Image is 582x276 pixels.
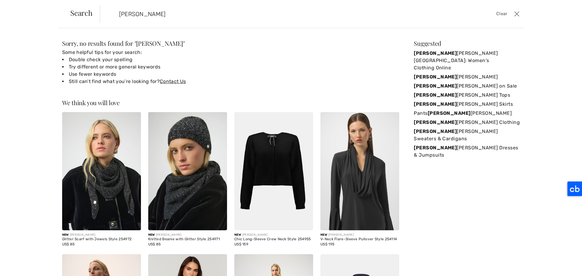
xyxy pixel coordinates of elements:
[62,233,69,237] span: New
[160,78,186,84] a: Contact Us
[414,101,457,107] strong: [PERSON_NAME]
[234,242,248,246] span: US$ 159
[13,4,26,10] span: Chat
[62,71,399,78] li: Use fewer keywords
[136,39,183,47] span: [PERSON_NAME]
[62,49,399,85] div: Some helpful tips for your search:
[62,233,141,237] div: [PERSON_NAME]
[512,9,521,19] button: Close
[70,9,92,16] span: Search
[320,233,327,237] span: New
[414,145,457,151] strong: [PERSON_NAME]
[414,72,520,81] a: [PERSON_NAME][PERSON_NAME]
[414,81,520,91] a: [PERSON_NAME][PERSON_NAME] on Sale
[234,233,241,237] span: New
[414,92,457,98] strong: [PERSON_NAME]
[62,98,120,107] span: We think you will love
[62,63,399,71] li: Try different or more general keywords
[414,109,520,118] a: Pants[PERSON_NAME][PERSON_NAME]
[320,237,399,241] div: V-Neck Flare-Sleeve Pullover Style 254114
[414,83,457,89] strong: [PERSON_NAME]
[414,143,520,160] a: [PERSON_NAME][PERSON_NAME] Dresses & Jumpsuits
[148,112,227,230] img: Knitted Beanie with Glitter Style 254971. Black/Silver
[496,11,507,17] span: Clear
[62,242,75,246] span: US$ 85
[414,91,520,100] a: [PERSON_NAME][PERSON_NAME] Tops
[62,112,141,230] img: Glitter Scarf with Jewels Style 254972. Black/Silver
[428,110,471,116] strong: [PERSON_NAME]
[320,112,399,230] img: V-Neck Flare-Sleeve Pullover Style 254114. Black
[414,40,520,46] div: Suggested
[62,237,141,241] div: Glitter Scarf with Jewels Style 254972
[414,50,457,56] strong: [PERSON_NAME]
[148,242,161,246] span: US$ 85
[148,233,227,237] div: [PERSON_NAME]
[414,100,520,109] a: [PERSON_NAME][PERSON_NAME] Skirts
[414,118,520,127] a: [PERSON_NAME][PERSON_NAME] Clothing
[62,40,399,46] div: Sorry, no results found for " "
[414,128,457,134] strong: [PERSON_NAME]
[414,49,520,72] a: [PERSON_NAME][PERSON_NAME] [GEOGRAPHIC_DATA]: Women's Clothing Online
[148,233,155,237] span: New
[234,112,313,230] img: Chic Long-Sleeve Crew Neck Style 254955. Black
[320,242,334,246] span: US$ 195
[148,237,227,241] div: Knitted Beanie with Glitter Style 254971
[62,56,399,63] li: Double check your spelling
[234,233,313,237] div: [PERSON_NAME]
[115,5,413,23] input: TYPE TO SEARCH
[414,127,520,143] a: [PERSON_NAME][PERSON_NAME] Sweaters & Cardigans
[414,119,457,125] strong: [PERSON_NAME]
[414,74,457,80] strong: [PERSON_NAME]
[234,237,313,241] div: Chic Long-Sleeve Crew Neck Style 254955
[320,233,399,237] div: [PERSON_NAME]
[62,78,399,85] li: Still can’t find what you’re looking for?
